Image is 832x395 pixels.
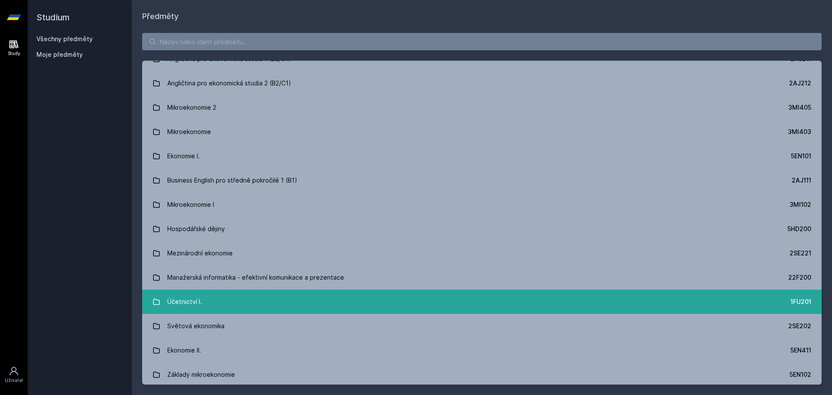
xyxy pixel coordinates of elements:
div: Mikroekonomie [167,123,211,140]
a: Ekonomie II. 5EN411 [142,338,822,362]
a: Základy mikroekonomie 5EN102 [142,362,822,387]
a: Ekonomie I. 5EN101 [142,144,822,168]
h1: Předměty [142,10,822,23]
a: Study [2,35,26,61]
div: 2AJ111 [792,176,811,185]
div: 5EN411 [790,346,811,355]
div: 5HD200 [787,225,811,233]
div: Angličtina pro ekonomická studia 2 (B2/C1) [167,75,291,92]
div: Světová ekonomika [167,317,224,335]
a: Uživatel [2,362,26,388]
div: 3MI403 [788,127,811,136]
div: 5EN102 [790,370,811,379]
div: Business English pro středně pokročilé 1 (B1) [167,172,297,189]
div: 3MI102 [790,200,811,209]
div: Mikroekonomie I [167,196,214,213]
a: Účetnictví I. 1FU201 [142,290,822,314]
div: Mikroekonomie 2 [167,99,216,116]
div: Manažerská informatika - efektivní komunikace a prezentace [167,269,344,286]
div: 2AJ212 [789,79,811,88]
div: Study [8,50,20,57]
div: 2SE202 [788,322,811,330]
a: Mikroekonomie 3MI403 [142,120,822,144]
a: Business English pro středně pokročilé 1 (B1) 2AJ111 [142,168,822,193]
a: Mezinárodní ekonomie 2SE221 [142,241,822,265]
div: Účetnictví I. [167,293,202,310]
div: 1FU201 [790,297,811,306]
div: Mezinárodní ekonomie [167,245,233,262]
input: Název nebo ident předmětu… [142,33,822,50]
a: Mikroekonomie I 3MI102 [142,193,822,217]
div: 2SE221 [790,249,811,258]
a: Všechny předměty [36,35,93,42]
div: 5EN101 [791,152,811,160]
a: Manažerská informatika - efektivní komunikace a prezentace 22F200 [142,265,822,290]
div: Ekonomie I. [167,147,200,165]
div: Hospodářské dějiny [167,220,225,238]
a: Angličtina pro ekonomická studia 2 (B2/C1) 2AJ212 [142,71,822,95]
div: Uživatel [5,377,23,384]
div: 3MI405 [788,103,811,112]
a: Hospodářské dějiny 5HD200 [142,217,822,241]
div: Základy mikroekonomie [167,366,235,383]
span: Moje předměty [36,50,83,59]
a: Světová ekonomika 2SE202 [142,314,822,338]
a: Mikroekonomie 2 3MI405 [142,95,822,120]
div: Ekonomie II. [167,342,201,359]
div: 22F200 [788,273,811,282]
